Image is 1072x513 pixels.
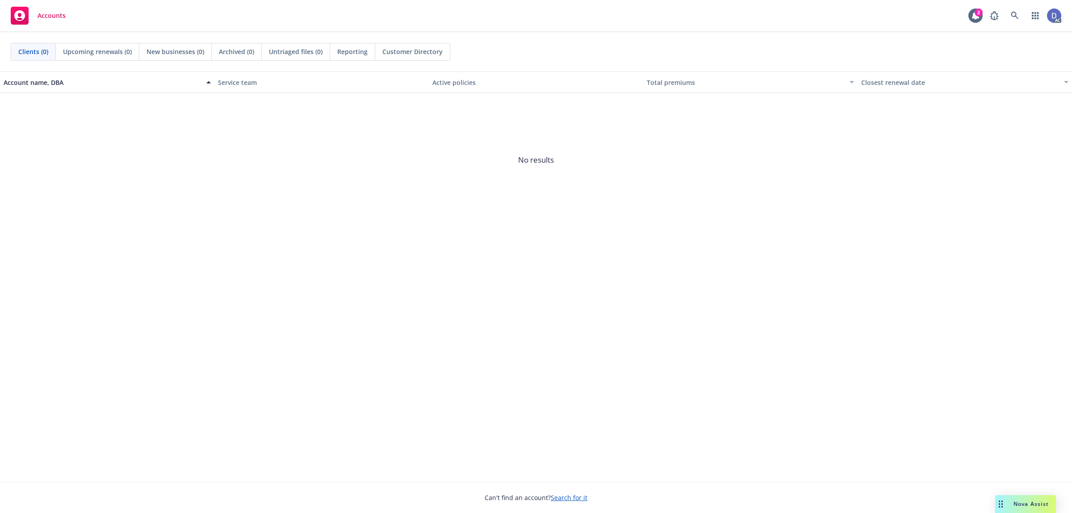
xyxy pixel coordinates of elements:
[63,47,132,56] span: Upcoming renewals (0)
[337,47,368,56] span: Reporting
[382,47,443,56] span: Customer Directory
[4,78,201,87] div: Account name, DBA
[218,78,425,87] div: Service team
[975,8,983,17] div: 2
[551,493,587,502] a: Search for it
[995,495,1056,513] button: Nova Assist
[147,47,204,56] span: New businesses (0)
[995,495,1006,513] div: Drag to move
[7,3,69,28] a: Accounts
[1006,7,1024,25] a: Search
[861,78,1059,87] div: Closest renewal date
[18,47,48,56] span: Clients (0)
[214,71,429,93] button: Service team
[1013,500,1049,508] span: Nova Assist
[219,47,254,56] span: Archived (0)
[38,12,66,19] span: Accounts
[1026,7,1044,25] a: Switch app
[485,493,587,502] span: Can't find an account?
[1047,8,1061,23] img: photo
[269,47,322,56] span: Untriaged files (0)
[647,78,844,87] div: Total premiums
[432,78,640,87] div: Active policies
[429,71,643,93] button: Active policies
[985,7,1003,25] a: Report a Bug
[643,71,858,93] button: Total premiums
[858,71,1072,93] button: Closest renewal date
